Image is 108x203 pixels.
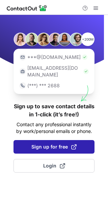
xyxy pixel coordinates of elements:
p: [EMAIL_ADDRESS][DOMAIN_NAME] [27,65,82,78]
span: Login [43,162,65,169]
img: Person #3 [37,32,50,46]
img: Person #1 [13,32,27,46]
img: ContactOut v5.3.10 [7,4,47,12]
img: Check Icon [82,54,87,60]
button: Sign up for free [13,140,94,154]
img: https://contactout.com/extension/app/static/media/login-phone-icon.bacfcb865e29de816d437549d7f4cb... [19,82,26,89]
img: Person #2 [25,32,38,46]
img: Person #4 [48,32,62,46]
p: Contact any professional instantly by work/personal emails or phone. [13,121,94,135]
span: Sign up for free [31,143,77,150]
p: ***@[DOMAIN_NAME] [27,54,81,61]
img: https://contactout.com/extension/app/static/media/login-email-icon.f64bce713bb5cd1896fef81aa7b14a... [19,54,26,61]
img: Person #5 [58,32,71,46]
img: Check Icon [83,69,89,74]
img: https://contactout.com/extension/app/static/media/login-work-icon.638a5007170bc45168077fde17b29a1... [19,68,26,75]
button: Login [13,159,94,173]
p: +200M [81,32,94,46]
h1: Sign up to save contact details in 1-click (it’s free!) [13,102,94,118]
img: Person #6 [70,32,83,46]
